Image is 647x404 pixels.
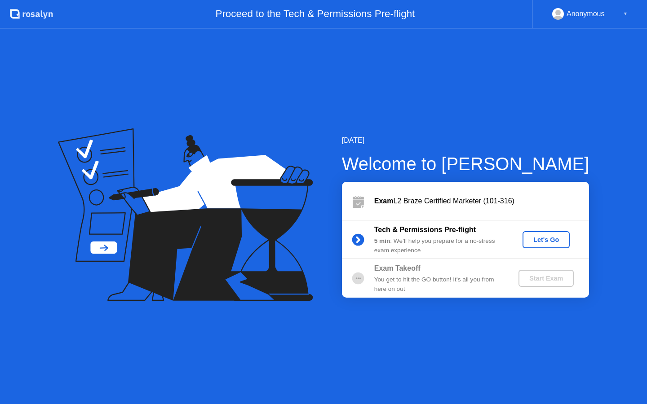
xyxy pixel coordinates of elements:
button: Start Exam [518,270,574,287]
b: Exam Takeoff [374,264,421,272]
div: L2 Braze Certified Marketer (101-316) [374,196,589,206]
div: ▼ [623,8,628,20]
b: Exam [374,197,394,205]
div: [DATE] [342,135,589,146]
button: Let's Go [523,231,570,248]
div: Start Exam [522,275,570,282]
div: : We’ll help you prepare for a no-stress exam experience [374,237,504,255]
b: Tech & Permissions Pre-flight [374,226,476,233]
div: Anonymous [567,8,605,20]
div: Let's Go [526,236,566,243]
div: Welcome to [PERSON_NAME] [342,150,589,177]
b: 5 min [374,237,390,244]
div: You get to hit the GO button! It’s all you from here on out [374,275,504,294]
